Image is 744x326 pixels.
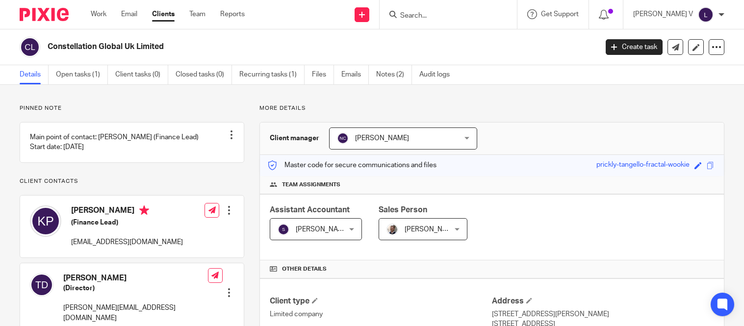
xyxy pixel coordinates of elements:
[20,37,40,57] img: svg%3E
[296,226,361,233] span: [PERSON_NAME] K V
[419,65,457,84] a: Audit logs
[71,218,183,227] h5: (Finance Lead)
[405,226,459,233] span: [PERSON_NAME]
[270,133,319,143] h3: Client manager
[20,8,69,21] img: Pixie
[63,273,208,283] h4: [PERSON_NAME]
[282,181,340,189] span: Team assignments
[259,104,724,112] p: More details
[376,65,412,84] a: Notes (2)
[341,65,369,84] a: Emails
[71,205,183,218] h4: [PERSON_NAME]
[121,9,137,19] a: Email
[267,160,436,170] p: Master code for secure communications and files
[115,65,168,84] a: Client tasks (0)
[492,309,714,319] p: [STREET_ADDRESS][PERSON_NAME]
[596,160,690,171] div: prickly-tangello-fractal-wookie
[189,9,205,19] a: Team
[270,309,492,319] p: Limited company
[71,237,183,247] p: [EMAIL_ADDRESS][DOMAIN_NAME]
[30,205,61,237] img: svg%3E
[30,273,53,297] img: svg%3E
[20,104,244,112] p: Pinned note
[492,296,714,306] h4: Address
[56,65,108,84] a: Open tasks (1)
[91,9,106,19] a: Work
[20,177,244,185] p: Client contacts
[176,65,232,84] a: Closed tasks (0)
[379,206,427,214] span: Sales Person
[337,132,349,144] img: svg%3E
[152,9,175,19] a: Clients
[48,42,482,52] h2: Constellation Global Uk Limited
[606,39,663,55] a: Create task
[278,224,289,235] img: svg%3E
[282,265,327,273] span: Other details
[698,7,714,23] img: svg%3E
[20,65,49,84] a: Details
[633,9,693,19] p: [PERSON_NAME] V
[63,303,208,323] p: [PERSON_NAME][EMAIL_ADDRESS][DOMAIN_NAME]
[139,205,149,215] i: Primary
[270,296,492,306] h4: Client type
[399,12,487,21] input: Search
[270,206,350,214] span: Assistant Accountant
[239,65,305,84] a: Recurring tasks (1)
[312,65,334,84] a: Files
[63,283,208,293] h5: (Director)
[541,11,579,18] span: Get Support
[355,135,409,142] span: [PERSON_NAME]
[220,9,245,19] a: Reports
[386,224,398,235] img: Matt%20Circle.png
